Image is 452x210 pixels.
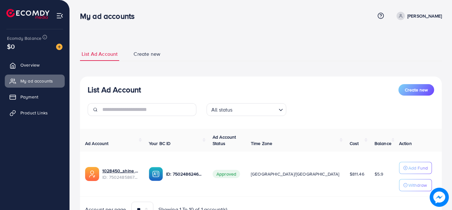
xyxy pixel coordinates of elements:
[88,85,141,94] h3: List Ad Account
[7,35,41,41] span: Ecomdy Balance
[85,140,109,147] span: Ad Account
[430,188,449,207] img: image
[399,140,412,147] span: Action
[82,50,118,58] span: List Ad Account
[102,174,139,180] span: ID: 7502485867387338759
[149,167,163,181] img: ic-ba-acc.ded83a64.svg
[407,12,442,20] p: [PERSON_NAME]
[56,12,63,19] img: menu
[405,87,428,93] span: Create new
[408,181,427,189] p: Withdraw
[210,105,234,114] span: All status
[149,140,171,147] span: Your BC ID
[350,171,364,177] span: $811.46
[166,170,202,178] p: ID: 7502486246770786320
[350,140,359,147] span: Cost
[398,84,434,96] button: Create new
[207,103,286,116] div: Search for option
[375,171,383,177] span: $5.9
[375,140,391,147] span: Balance
[20,110,48,116] span: Product Links
[251,171,339,177] span: [GEOGRAPHIC_DATA]/[GEOGRAPHIC_DATA]
[7,42,15,51] span: $0
[20,78,53,84] span: My ad accounts
[213,134,236,147] span: Ad Account Status
[5,75,65,87] a: My ad accounts
[399,162,432,174] button: Add Fund
[5,59,65,71] a: Overview
[85,167,99,181] img: ic-ads-acc.e4c84228.svg
[5,91,65,103] a: Payment
[102,168,139,174] a: 1028450_shine appeal_1746808772166
[213,170,240,178] span: Approved
[56,44,62,50] img: image
[394,12,442,20] a: [PERSON_NAME]
[6,9,49,19] img: logo
[251,140,272,147] span: Time Zone
[399,179,432,191] button: Withdraw
[20,94,38,100] span: Payment
[20,62,40,68] span: Overview
[408,164,428,172] p: Add Fund
[102,168,139,181] div: <span class='underline'>1028450_shine appeal_1746808772166</span></br>7502485867387338759
[80,11,140,21] h3: My ad accounts
[235,104,276,114] input: Search for option
[5,106,65,119] a: Product Links
[134,50,160,58] span: Create new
